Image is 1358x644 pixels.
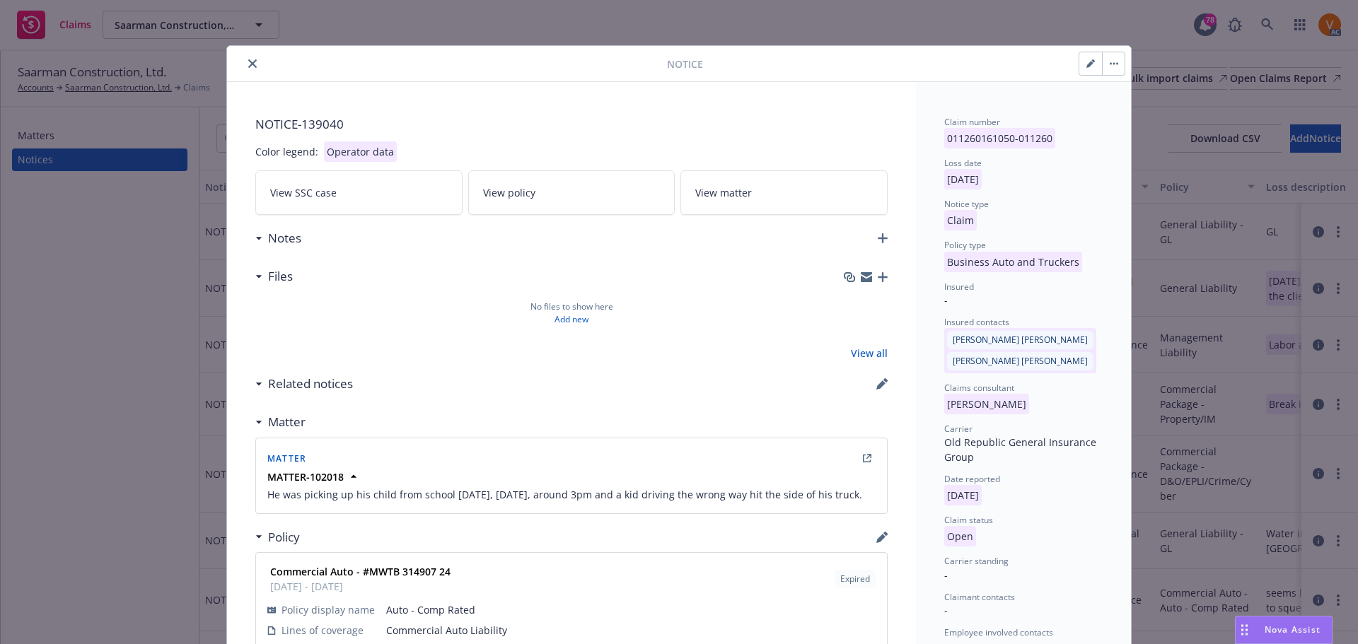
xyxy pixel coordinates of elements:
[944,116,1000,128] span: Claim number
[267,452,306,464] span: Matter
[268,375,353,393] h3: Related notices
[944,555,1009,567] span: Carrier standing
[255,229,301,247] div: Notes
[944,172,982,186] span: [DATE]
[944,435,1103,464] div: Old Republic General Insurance Group
[944,394,1029,414] p: [PERSON_NAME]
[944,128,1055,148] p: 011260161050-011260
[944,210,977,230] p: Claim
[944,526,976,546] p: Open
[483,185,535,200] span: View policy
[530,300,613,313] span: No files to show here
[268,413,306,431] h3: Matter
[1236,616,1253,643] div: Drag to move
[851,346,888,361] a: View all
[255,375,353,393] div: Related notices
[944,397,1029,411] span: [PERSON_NAME]
[255,144,318,159] div: Color legend:
[386,623,876,638] span: Commercial Auto Liability
[267,470,344,484] strong: MATTER-102018
[944,198,989,210] span: Notice type
[255,267,293,286] div: Files
[944,332,1096,346] span: [PERSON_NAME] [PERSON_NAME][PERSON_NAME] [PERSON_NAME]
[255,528,300,546] div: Policy
[1265,623,1321,636] span: Nova Assist
[695,185,752,200] span: View matter
[386,602,876,617] span: Auto - Comp Rated
[267,487,876,502] span: He was picking up his child from school [DATE], [DATE], around 3pm and a kid driving the wrong wa...
[944,529,976,543] span: Open
[944,213,977,227] span: Claim
[944,626,1053,638] span: Employee involved contacts
[255,116,888,133] span: NOTICE- 139040
[944,239,986,251] span: Policy type
[324,141,397,162] div: Operator data
[944,591,1015,603] span: Claimant contacts
[944,485,982,505] p: [DATE]
[944,157,982,169] span: Loss date
[1235,616,1333,644] button: Nova Assist
[944,131,1055,145] span: 011260161050-011260
[944,488,982,502] span: [DATE]
[468,170,675,215] a: View policy
[859,450,876,467] a: external
[944,316,1009,328] span: Insured contacts
[270,565,451,578] strong: Commercial Auto - #MWTB 314907 24
[268,528,300,546] h3: Policy
[944,473,1000,485] span: Date reported
[944,514,993,526] span: Claim status
[667,57,703,71] span: Notice
[244,55,261,72] button: close
[953,355,1088,368] span: [PERSON_NAME] [PERSON_NAME]
[555,313,588,326] a: Add new
[944,568,948,582] span: -
[270,579,451,594] span: [DATE] - [DATE]
[944,252,1082,272] p: Business Auto and Truckers
[953,334,1088,346] span: [PERSON_NAME] [PERSON_NAME]
[680,170,888,215] a: View matter
[268,267,293,286] h3: Files
[255,413,306,431] div: Matter
[944,382,1014,394] span: Claims consultant
[840,573,870,585] span: Expired
[282,623,364,638] span: Lines of coverage
[282,602,375,617] span: Policy display name
[944,423,973,435] span: Carrier
[944,169,982,189] p: [DATE]
[944,281,974,293] span: Insured
[270,185,337,200] span: View SSC case
[944,604,948,617] span: -
[944,293,948,307] span: -
[944,255,1082,269] span: Business Auto and Truckers
[255,170,463,215] a: View SSC case
[268,229,301,247] h3: Notes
